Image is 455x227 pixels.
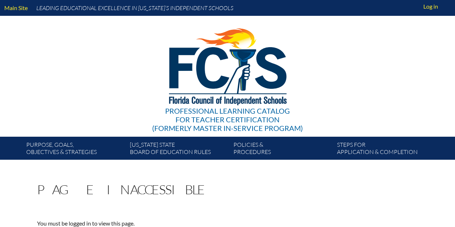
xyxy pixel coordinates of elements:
[1,3,31,13] a: Main Site
[231,140,334,160] a: Policies &Procedures
[152,106,303,132] div: Professional Learning Catalog (formerly Master In-service Program)
[153,16,302,114] img: FCISlogo221.eps
[37,183,205,196] h1: Page Inaccessible
[127,140,231,160] a: [US_STATE] StateBoard of Education rules
[334,140,438,160] a: Steps forapplication & completion
[23,140,127,160] a: Purpose, goals,objectives & strategies
[149,14,306,134] a: Professional Learning Catalog for Teacher Certification(formerly Master In-service Program)
[176,115,279,124] span: for Teacher Certification
[423,2,438,11] span: Log in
